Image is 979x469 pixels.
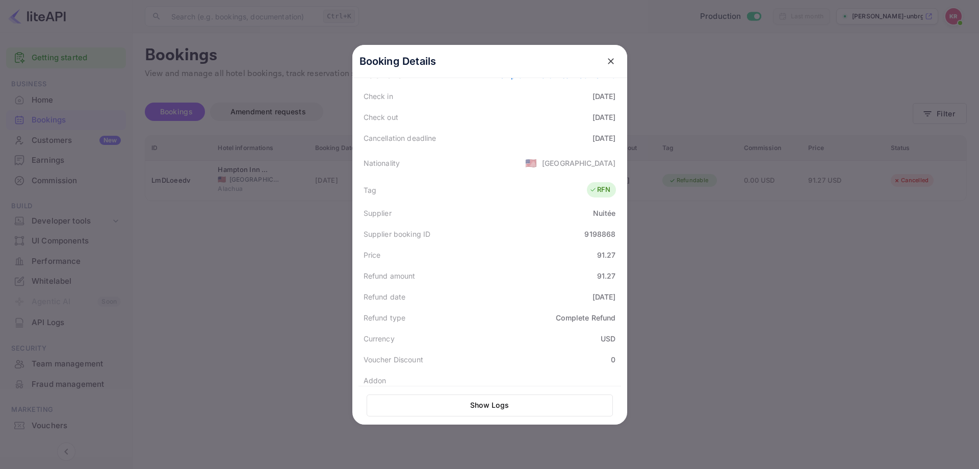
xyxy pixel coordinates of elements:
div: Check out [364,112,398,122]
div: Supplier booking ID [364,229,431,239]
div: Refund date [364,291,406,302]
div: Voucher Discount [364,354,423,365]
div: 0 [611,354,615,365]
div: Price [364,250,381,260]
div: Complete Refund [556,312,615,323]
div: 9198868 [584,229,615,239]
div: Check in [364,91,393,102]
div: [DATE] [592,291,616,302]
div: Refund amount [364,270,416,281]
div: Nuitée [593,208,616,218]
div: 91.27 [597,270,616,281]
div: Tag [364,185,376,195]
div: Addon [364,375,387,386]
div: [DATE] [592,91,616,102]
div: Currency [364,333,395,344]
div: Cancellation deadline [364,133,436,143]
div: Refund type [364,312,406,323]
div: 91.27 [597,250,616,260]
div: USD [601,333,615,344]
a: Hampton Inn & Suites Alachua I-75 [496,71,616,80]
button: close [602,52,620,70]
div: Supplier [364,208,392,218]
p: Booking Details [359,54,436,69]
div: [DATE] [592,112,616,122]
div: Nationality [364,158,400,168]
div: [DATE] [592,133,616,143]
div: RFN [589,185,610,195]
div: [GEOGRAPHIC_DATA] [542,158,616,168]
span: United States [525,154,537,172]
button: Show Logs [367,394,613,416]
